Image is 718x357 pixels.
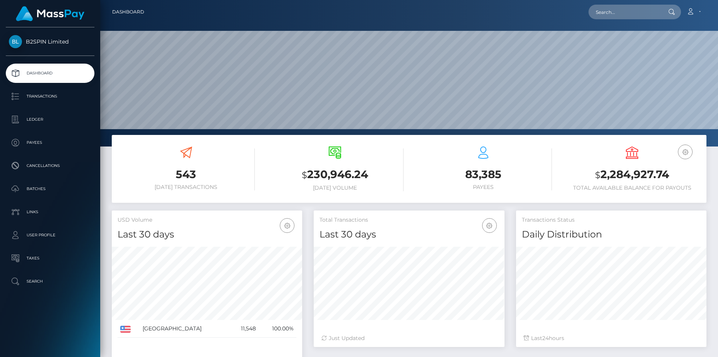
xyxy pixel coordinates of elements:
[140,320,230,338] td: [GEOGRAPHIC_DATA]
[9,160,91,172] p: Cancellations
[415,184,552,190] h6: Payees
[9,183,91,195] p: Batches
[6,133,94,152] a: Payees
[6,202,94,222] a: Links
[321,334,496,342] div: Just Updated
[9,67,91,79] p: Dashboard
[6,64,94,83] a: Dashboard
[524,334,699,342] div: Last hours
[266,185,404,191] h6: [DATE] Volume
[118,167,255,182] h3: 543
[6,179,94,199] a: Batches
[9,253,91,264] p: Taxes
[302,170,307,180] small: $
[6,249,94,268] a: Taxes
[6,226,94,245] a: User Profile
[118,216,296,224] h5: USD Volume
[120,326,131,333] img: US.png
[6,272,94,291] a: Search
[9,35,22,48] img: B2SPIN Limited
[9,276,91,287] p: Search
[16,6,84,21] img: MassPay Logo
[522,216,701,224] h5: Transactions Status
[6,87,94,106] a: Transactions
[118,184,255,190] h6: [DATE] Transactions
[9,229,91,241] p: User Profile
[6,110,94,129] a: Ledger
[259,320,296,338] td: 100.00%
[319,228,498,241] h4: Last 30 days
[563,185,701,191] h6: Total Available Balance for Payouts
[319,216,498,224] h5: Total Transactions
[6,38,94,45] span: B2SPIN Limited
[589,5,661,19] input: Search...
[6,156,94,175] a: Cancellations
[415,167,552,182] h3: 83,385
[9,114,91,125] p: Ledger
[542,335,549,342] span: 24
[9,137,91,148] p: Payees
[266,167,404,183] h3: 230,946.24
[112,4,144,20] a: Dashboard
[563,167,701,183] h3: 2,284,927.74
[9,206,91,218] p: Links
[522,228,701,241] h4: Daily Distribution
[595,170,600,180] small: $
[9,91,91,102] p: Transactions
[118,228,296,241] h4: Last 30 days
[230,320,259,338] td: 11,548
